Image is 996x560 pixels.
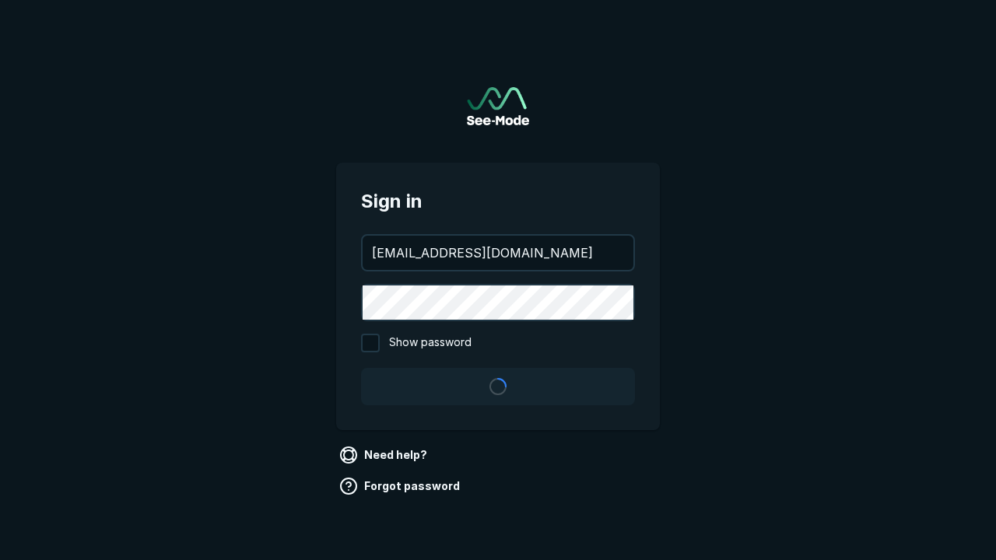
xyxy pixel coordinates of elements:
input: your@email.com [363,236,633,270]
span: Show password [389,334,472,352]
a: Go to sign in [467,87,529,125]
img: See-Mode Logo [467,87,529,125]
a: Forgot password [336,474,466,499]
span: Sign in [361,187,635,215]
a: Need help? [336,443,433,467]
